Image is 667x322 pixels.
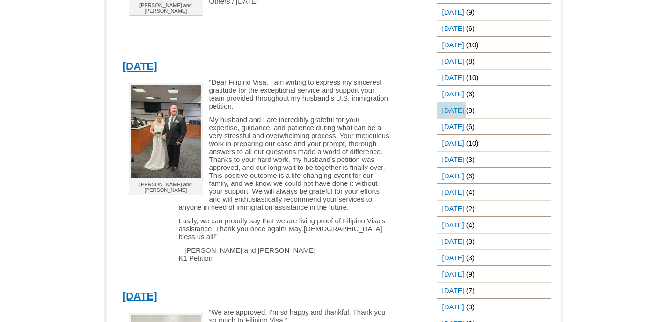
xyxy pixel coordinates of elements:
li: (6) [437,118,551,135]
a: [DATE] [437,21,466,36]
li: (8) [437,53,551,69]
a: [DATE] [437,184,466,200]
li: (3) [437,151,551,168]
li: (10) [437,37,551,53]
li: (9) [437,266,551,282]
li: (10) [437,69,551,86]
a: [DATE] [123,290,157,302]
a: [DATE] [437,217,466,233]
a: [DATE] [437,70,466,85]
p: Lastly, we can proudly say that we are living proof of Filipino Visa’s assistance. Thank you once... [123,217,391,241]
a: [DATE] [437,86,466,102]
a: [DATE] [437,266,466,282]
p: My husband and I are incredibly grateful for your expertise, guidance, and patience during what c... [123,116,391,211]
li: (7) [437,282,551,299]
li: (6) [437,168,551,184]
a: [DATE] [437,135,466,151]
li: (8) [437,102,551,118]
p: “Dear Filipino Visa, I am writing to express my sincerest gratitude for the exceptional service a... [123,78,391,110]
p: [PERSON_NAME] and [PERSON_NAME] [131,2,201,14]
li: (9) [437,4,551,20]
a: [DATE] [437,250,466,265]
a: [DATE] [437,4,466,20]
a: [DATE] [437,299,466,315]
li: (3) [437,249,551,266]
p: [PERSON_NAME] and [PERSON_NAME] [131,182,201,193]
a: [DATE] [437,102,466,118]
a: [DATE] [123,60,157,72]
a: [DATE] [437,234,466,249]
a: [DATE] [437,168,466,183]
span: – [PERSON_NAME] and [PERSON_NAME] K1 Petition [179,246,316,262]
a: [DATE] [437,53,466,69]
img: Chris and Annabelle [131,85,201,178]
li: (3) [437,299,551,315]
a: [DATE] [437,201,466,216]
a: [DATE] [437,152,466,167]
li: (6) [437,86,551,102]
li: (10) [437,135,551,151]
a: [DATE] [437,119,466,134]
a: [DATE] [437,283,466,298]
li: (3) [437,233,551,249]
li: (4) [437,217,551,233]
li: (2) [437,200,551,217]
li: (6) [437,20,551,37]
a: [DATE] [437,37,466,52]
li: (4) [437,184,551,200]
